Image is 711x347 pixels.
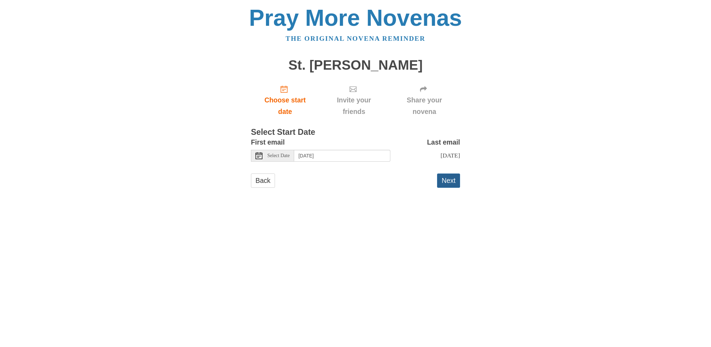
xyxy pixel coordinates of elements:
label: Last email [427,137,460,148]
a: Choose start date [251,79,319,121]
span: Share your novena [396,94,453,117]
h1: St. [PERSON_NAME] [251,58,460,73]
span: Choose start date [258,94,312,117]
a: Back [251,173,275,188]
span: [DATE] [441,152,460,159]
span: Invite your friends [326,94,382,117]
h3: Select Start Date [251,128,460,137]
a: Pray More Novenas [249,5,462,31]
span: Select Date [267,153,290,158]
div: Click "Next" to confirm your start date first. [389,79,460,121]
div: Click "Next" to confirm your start date first. [319,79,389,121]
a: The original novena reminder [286,35,426,42]
label: First email [251,137,285,148]
button: Next [437,173,460,188]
